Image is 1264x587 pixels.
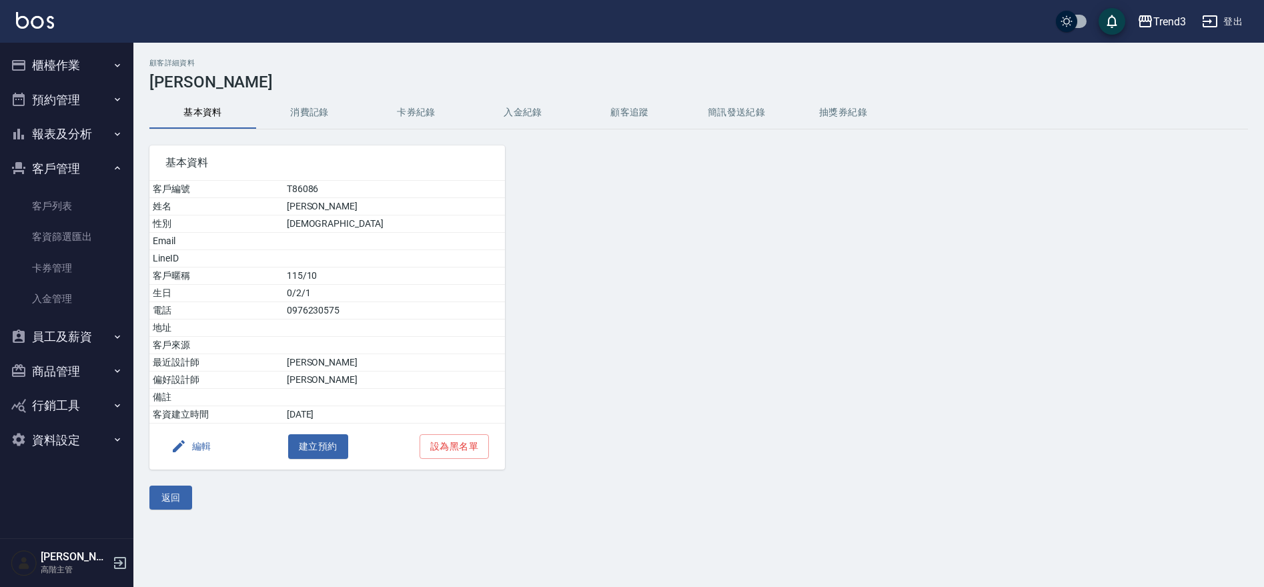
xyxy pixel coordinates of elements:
td: T86086 [283,181,505,198]
button: 返回 [149,486,192,510]
td: [PERSON_NAME] [283,198,505,215]
h2: 顧客詳細資料 [149,59,1248,67]
td: 客戶編號 [149,181,283,198]
button: save [1099,8,1125,35]
button: 消費記錄 [256,97,363,129]
button: 報表及分析 [5,117,128,151]
button: 建立預約 [288,434,348,459]
td: 電話 [149,302,283,320]
h3: [PERSON_NAME] [149,73,1248,91]
div: Trend3 [1153,13,1186,30]
a: 卡券管理 [5,253,128,283]
td: 0/2/1 [283,285,505,302]
button: 入金紀錄 [470,97,576,129]
a: 客戶列表 [5,191,128,221]
button: 客戶管理 [5,151,128,186]
img: Person [11,550,37,576]
td: Email [149,233,283,250]
button: 基本資料 [149,97,256,129]
button: 抽獎券紀錄 [790,97,896,129]
td: 0976230575 [283,302,505,320]
td: [DEMOGRAPHIC_DATA] [283,215,505,233]
td: LineID [149,250,283,267]
button: 櫃檯作業 [5,48,128,83]
td: 地址 [149,320,283,337]
td: [PERSON_NAME] [283,354,505,372]
button: 編輯 [165,434,217,459]
h5: [PERSON_NAME] [41,550,109,564]
a: 客資篩選匯出 [5,221,128,252]
td: 客戶來源 [149,337,283,354]
td: 客資建立時間 [149,406,283,424]
td: 備註 [149,389,283,406]
button: 員工及薪資 [5,320,128,354]
p: 高階主管 [41,564,109,576]
button: 顧客追蹤 [576,97,683,129]
img: Logo [16,12,54,29]
td: 客戶暱稱 [149,267,283,285]
span: 基本資料 [165,156,489,169]
td: [PERSON_NAME] [283,372,505,389]
button: 商品管理 [5,354,128,389]
button: 卡券紀錄 [363,97,470,129]
td: 生日 [149,285,283,302]
td: 偏好設計師 [149,372,283,389]
td: 最近設計師 [149,354,283,372]
button: Trend3 [1132,8,1191,35]
td: 姓名 [149,198,283,215]
button: 資料設定 [5,423,128,458]
td: [DATE] [283,406,505,424]
button: 預約管理 [5,83,128,117]
button: 登出 [1197,9,1248,34]
td: 性別 [149,215,283,233]
button: 簡訊發送紀錄 [683,97,790,129]
td: 115/10 [283,267,505,285]
a: 入金管理 [5,283,128,314]
button: 設為黑名單 [420,434,489,459]
button: 行銷工具 [5,388,128,423]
